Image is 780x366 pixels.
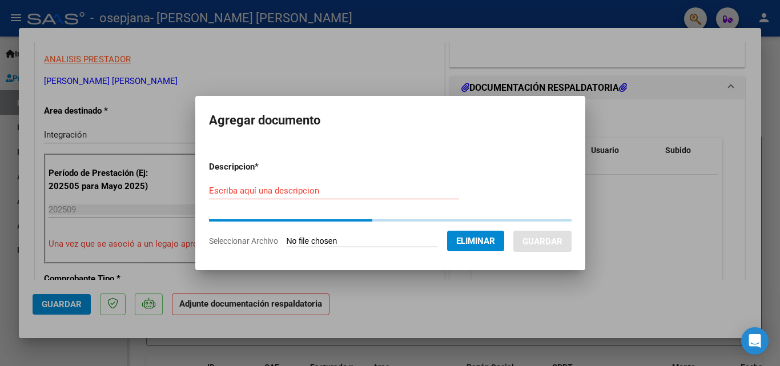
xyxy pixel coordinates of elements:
button: Eliminar [447,231,504,251]
span: Guardar [522,236,562,247]
h2: Agregar documento [209,110,572,131]
span: Seleccionar Archivo [209,236,278,246]
span: Eliminar [456,236,495,246]
div: Open Intercom Messenger [741,327,769,355]
button: Guardar [513,231,572,252]
p: Descripcion [209,160,318,174]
